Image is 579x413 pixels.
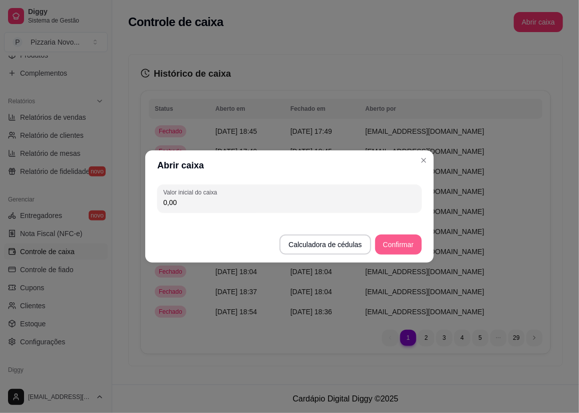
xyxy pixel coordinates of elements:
button: Calculadora de cédulas [279,235,371,255]
label: Valor inicial do caixa [163,188,220,196]
button: Confirmar [375,235,422,255]
input: Valor inicial do caixa [163,197,416,208]
header: Abrir caixa [145,150,434,180]
button: Close [416,152,432,168]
